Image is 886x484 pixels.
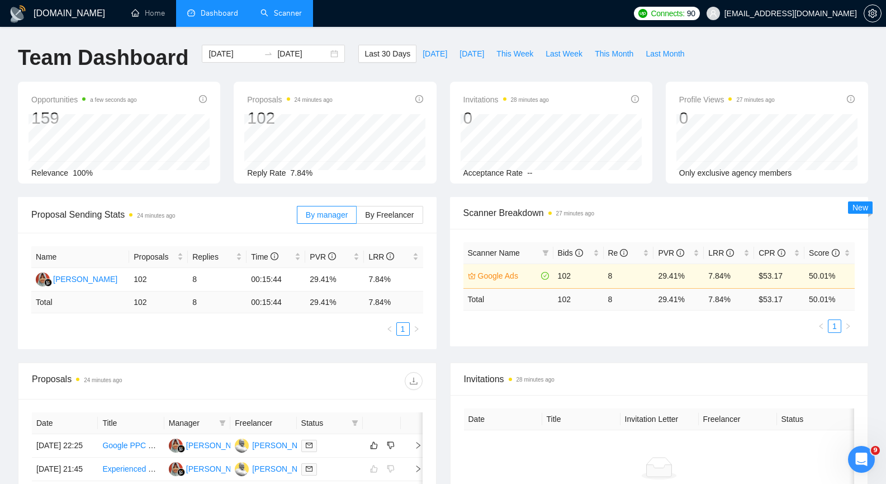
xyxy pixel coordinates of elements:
[410,322,423,336] button: right
[463,93,549,106] span: Invitations
[264,49,273,58] span: swap-right
[604,288,654,310] td: 8
[387,441,395,450] span: dislike
[364,268,423,292] td: 7.84%
[410,322,423,336] li: Next Page
[759,248,785,257] span: CPR
[459,48,484,60] span: [DATE]
[247,292,305,313] td: 00:15:44
[453,45,490,63] button: [DATE]
[169,464,250,473] a: SK[PERSON_NAME]
[31,93,137,106] span: Opportunities
[646,48,684,60] span: Last Month
[98,434,164,458] td: Google PPC Campaign Fix
[349,415,361,431] span: filter
[777,408,855,430] th: Status
[305,292,364,313] td: 29.41 %
[478,270,539,282] a: Google Ads
[658,248,684,257] span: PVR
[608,248,628,257] span: Re
[778,249,785,257] span: info-circle
[546,48,582,60] span: Last Week
[595,48,633,60] span: This Month
[32,458,98,481] td: [DATE] 21:45
[726,249,734,257] span: info-circle
[247,93,333,106] span: Proposals
[31,107,137,129] div: 159
[416,45,453,63] button: [DATE]
[36,274,117,283] a: SK[PERSON_NAME]
[90,97,136,103] time: a few seconds ago
[31,168,68,177] span: Relevance
[699,408,777,430] th: Freelancer
[310,252,336,261] span: PVR
[397,323,409,335] a: 1
[575,249,583,257] span: info-circle
[754,288,804,310] td: $ 53.17
[32,412,98,434] th: Date
[164,412,230,434] th: Manager
[328,252,336,260] span: info-circle
[511,97,549,103] time: 28 minutes ago
[370,441,378,450] span: like
[676,249,684,257] span: info-circle
[252,463,316,475] div: [PERSON_NAME]
[651,7,684,20] span: Connects:
[252,439,316,452] div: [PERSON_NAME]
[541,272,549,280] span: check-circle
[832,249,840,257] span: info-circle
[32,434,98,458] td: [DATE] 22:25
[9,5,27,23] img: logo
[187,9,195,17] span: dashboard
[463,107,549,129] div: 0
[653,264,704,288] td: 29.41%
[604,264,654,288] td: 8
[542,408,620,430] th: Title
[188,246,247,268] th: Replies
[539,45,589,63] button: Last Week
[131,8,165,18] a: homeHome
[18,45,188,71] h1: Team Dashboard
[219,420,226,426] span: filter
[845,323,851,330] span: right
[32,372,227,390] div: Proposals
[589,45,639,63] button: This Month
[638,9,647,18] img: upwork-logo.png
[848,446,875,473] iframe: Intercom live chat
[639,45,690,63] button: Last Month
[463,206,855,220] span: Scanner Breakdown
[540,245,551,261] span: filter
[352,420,358,426] span: filter
[468,272,476,280] span: crown
[367,439,381,452] button: like
[871,446,880,455] span: 9
[365,210,414,219] span: By Freelancer
[177,468,185,476] img: gigradar-bm.png
[364,48,410,60] span: Last 30 Days
[235,439,249,453] img: PS
[708,248,734,257] span: LRR
[558,248,583,257] span: Bids
[295,97,333,103] time: 24 minutes ago
[415,95,423,103] span: info-circle
[754,264,804,288] td: $53.17
[553,264,604,288] td: 102
[102,464,354,473] a: Experienced Google Ads Specialist for Branded Search Campaign Setup
[129,292,188,313] td: 102
[814,319,828,333] button: left
[423,48,447,60] span: [DATE]
[137,213,175,219] time: 24 minutes ago
[247,168,286,177] span: Reply Rate
[129,268,188,292] td: 102
[217,415,228,431] span: filter
[44,279,52,286] img: gigradar-bm.png
[386,326,393,332] span: left
[517,377,555,383] time: 28 minutes ago
[129,246,188,268] th: Proposals
[556,210,594,217] time: 27 minutes ago
[383,322,396,336] button: left
[31,246,129,268] th: Name
[864,9,882,18] a: setting
[383,322,396,336] li: Previous Page
[553,288,604,310] td: 102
